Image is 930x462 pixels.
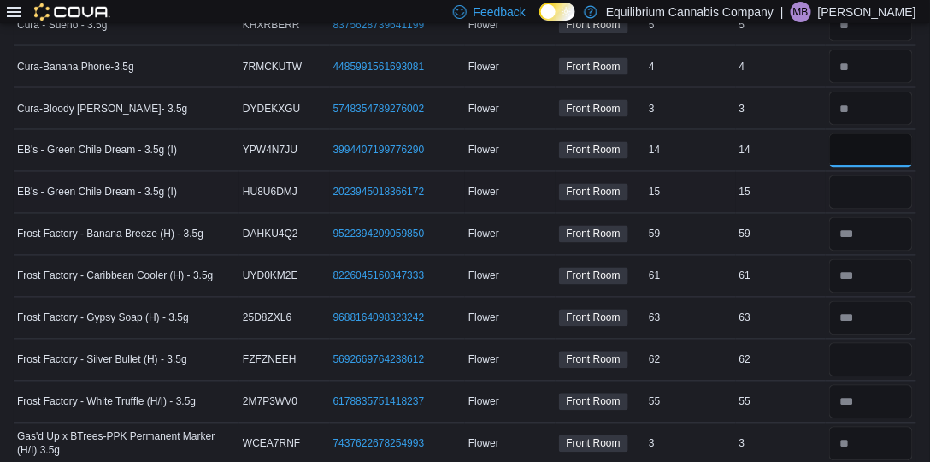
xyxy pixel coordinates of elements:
[243,144,297,157] span: YPW4N7JU
[17,311,189,325] span: Frost Factory - Gypsy Soap (H) - 3.5g
[243,60,302,74] span: 7RMCKUTW
[243,228,298,241] span: DAHKU4Q2
[243,18,300,32] span: KHXRBERR
[559,226,628,243] span: Front Room
[645,434,736,454] div: 3
[567,352,621,368] span: Front Room
[567,311,621,326] span: Front Room
[243,269,298,283] span: UYD0KM2E
[17,60,134,74] span: Cura-Banana Phone-3.5g
[645,140,736,161] div: 14
[736,224,827,245] div: 59
[736,350,827,370] div: 62
[736,140,827,161] div: 14
[243,437,300,451] span: WCEA7RNF
[567,59,621,74] span: Front Room
[736,392,827,412] div: 55
[17,102,187,115] span: Cura-Bloody [PERSON_NAME]- 3.5g
[736,98,827,119] div: 3
[17,144,177,157] span: EB's - Green Chile Dream - 3.5g (I)
[333,437,425,451] a: 7437622678254993
[17,186,177,199] span: EB's - Green Chile Dream - 3.5g (I)
[17,395,196,409] span: Frost Factory - White Truffle (H/I) - 3.5g
[243,353,297,367] span: FZFZNEEH
[567,101,621,116] span: Front Room
[559,394,628,411] span: Front Room
[606,2,774,22] p: Equilibrium Cannabis Company
[333,395,425,409] a: 6178835751418237
[567,227,621,242] span: Front Room
[468,437,499,451] span: Flower
[468,186,499,199] span: Flower
[17,269,213,283] span: Frost Factory - Caribbean Cooler (H) - 3.5g
[559,184,628,201] span: Front Room
[559,58,628,75] span: Front Room
[333,102,425,115] a: 5748354789276002
[818,2,916,22] p: [PERSON_NAME]
[333,60,425,74] a: 4485991561693081
[468,311,499,325] span: Flower
[780,2,784,22] p: |
[333,353,425,367] a: 5692669764238612
[645,350,736,370] div: 62
[17,430,236,458] span: Gas'd Up x BTrees-PPK Permanent Marker (H/I) 3.5g
[559,268,628,285] span: Front Room
[791,2,811,22] div: Mandie Baxter
[333,18,425,32] a: 8375628739641199
[243,102,300,115] span: DYDEKXGU
[645,308,736,329] div: 63
[468,228,499,241] span: Flower
[567,143,621,158] span: Front Room
[559,100,628,117] span: Front Room
[645,182,736,203] div: 15
[468,269,499,283] span: Flower
[539,3,575,21] input: Dark Mode
[468,395,499,409] span: Flower
[17,18,107,32] span: Cura - Sueno - 3.5g
[333,144,425,157] a: 3994407199776290
[17,353,187,367] span: Frost Factory - Silver Bullet (H) - 3.5g
[736,56,827,77] div: 4
[645,224,736,245] div: 59
[567,269,621,284] span: Front Room
[567,436,621,452] span: Front Room
[567,394,621,410] span: Front Room
[793,2,809,22] span: MB
[645,56,736,77] div: 4
[243,395,297,409] span: 2M7P3WV0
[559,435,628,453] span: Front Room
[468,353,499,367] span: Flower
[736,182,827,203] div: 15
[559,352,628,369] span: Front Room
[468,144,499,157] span: Flower
[645,266,736,287] div: 61
[645,392,736,412] div: 55
[333,228,425,241] a: 9522394209059850
[468,60,499,74] span: Flower
[645,98,736,119] div: 3
[333,186,425,199] a: 2023945018366172
[736,434,827,454] div: 3
[34,3,110,21] img: Cova
[559,310,628,327] span: Front Room
[243,311,291,325] span: 25D8ZXL6
[468,102,499,115] span: Flower
[333,269,425,283] a: 8226045160847333
[474,3,526,21] span: Feedback
[559,142,628,159] span: Front Room
[567,185,621,200] span: Front Room
[17,228,203,241] span: Frost Factory - Banana Breeze (H) - 3.5g
[736,308,827,329] div: 63
[736,266,827,287] div: 61
[333,311,425,325] a: 9688164098323242
[243,186,297,199] span: HU8U6DMJ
